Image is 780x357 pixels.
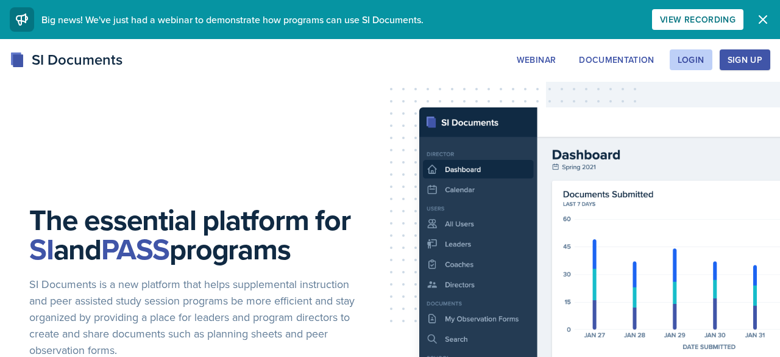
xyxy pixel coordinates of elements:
[517,55,556,65] div: Webinar
[10,49,122,71] div: SI Documents
[720,49,770,70] button: Sign Up
[728,55,762,65] div: Sign Up
[571,49,662,70] button: Documentation
[670,49,712,70] button: Login
[579,55,654,65] div: Documentation
[678,55,704,65] div: Login
[652,9,743,30] button: View Recording
[509,49,564,70] button: Webinar
[660,15,736,24] div: View Recording
[41,13,424,26] span: Big news! We've just had a webinar to demonstrate how programs can use SI Documents.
